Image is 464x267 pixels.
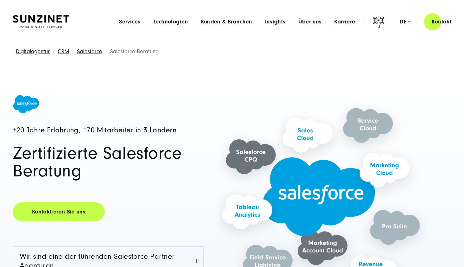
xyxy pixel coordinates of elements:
[153,19,188,25] a: Technologien
[13,144,204,180] h1: Zertifizierte Salesforce Beratung
[77,48,102,55] a: Salesforce
[13,126,204,134] h4: +20 Jahre Erfahrung, 170 Mitarbeiter in 3 Ländern
[13,202,105,221] a: Kontaktieren Sie uns
[334,19,355,25] a: Karriere
[16,48,50,55] a: Digitalagentur
[201,19,252,25] a: Kunden & Branchen
[400,19,411,25] div: de
[13,95,40,114] img: Salesforce Logo - Salesforce agentur für salesforce beratung SUNZINET
[58,48,69,55] a: CRM
[298,19,322,25] a: Über uns
[424,13,459,31] a: Kontakt
[265,19,286,25] a: Insights
[119,19,140,25] a: Services
[110,48,159,55] span: Salesforce Beratung
[13,15,69,29] img: SUNZINET Full Service Digital Agentur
